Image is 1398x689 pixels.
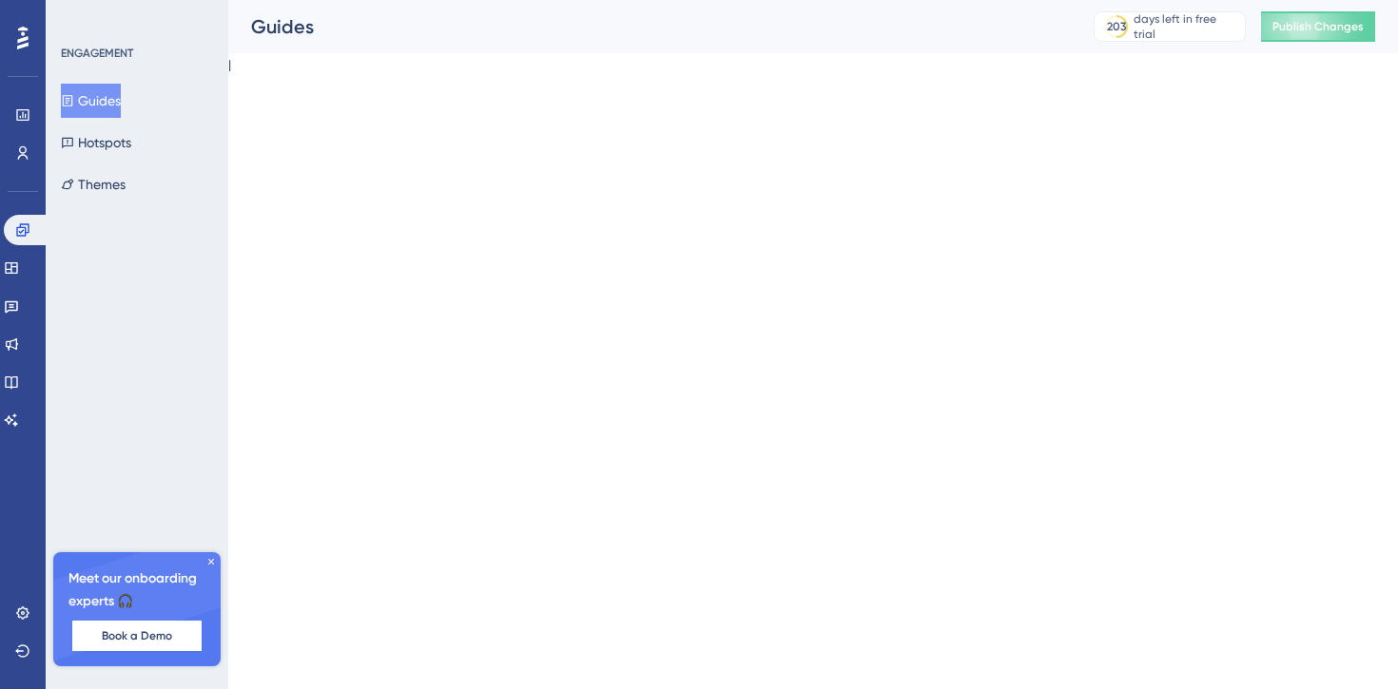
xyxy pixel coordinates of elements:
[1134,11,1239,42] div: days left in free trial
[1272,19,1364,34] span: Publish Changes
[68,567,205,613] span: Meet our onboarding experts 🎧
[1107,19,1126,34] div: 203
[61,84,121,118] button: Guides
[61,167,126,201] button: Themes
[61,46,133,61] div: ENGAGEMENT
[61,125,131,160] button: Hotspots
[102,628,172,643] span: Book a Demo
[72,621,202,651] button: Book a Demo
[1261,11,1375,42] button: Publish Changes
[251,13,1046,40] div: Guides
